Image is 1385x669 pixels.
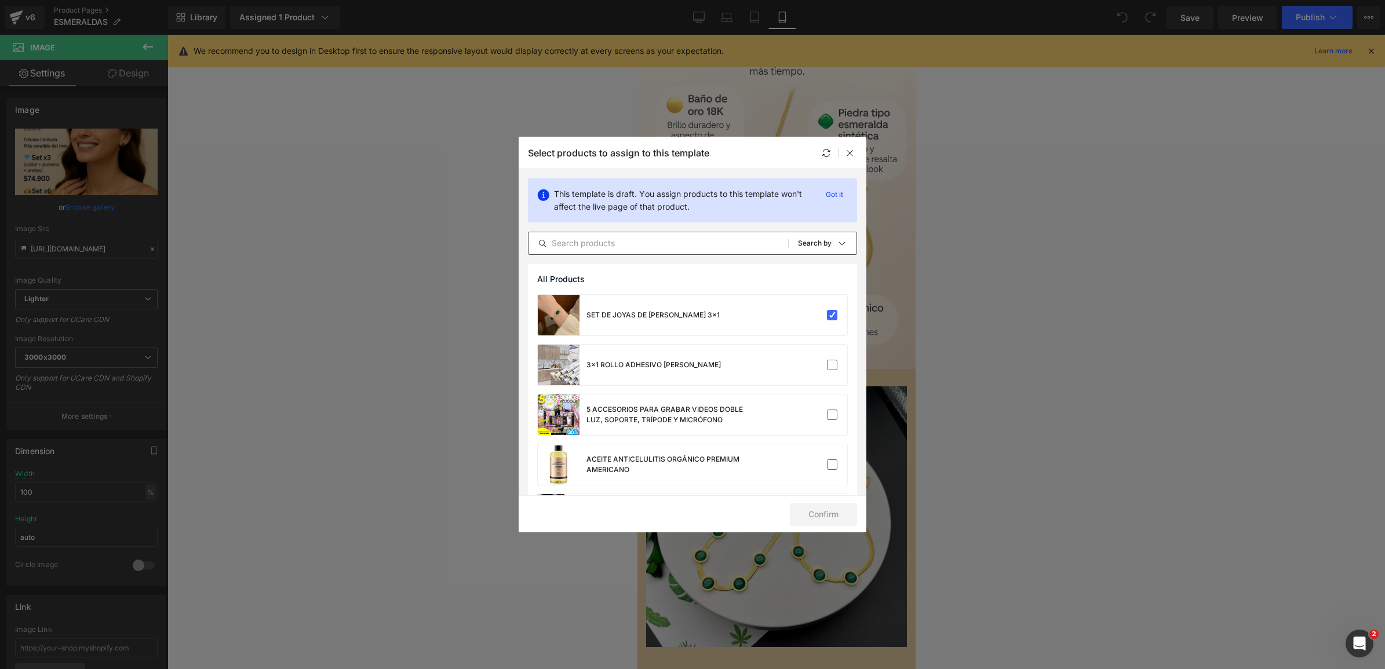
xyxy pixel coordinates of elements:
p: Got it [821,188,848,202]
a: product-img [538,295,579,335]
p: Select products to assign to this template [528,147,709,159]
input: Search products [529,236,788,250]
button: Confirm [790,503,857,526]
p: Search by [798,239,832,247]
a: product-img [538,494,579,535]
div: 3x1 ROLLO ADHESIVO [PERSON_NAME] [586,360,721,370]
div: SET DE JOYAS DE [PERSON_NAME] 3x1 [586,310,720,320]
iframe: Intercom live chat [1346,630,1373,657]
div: 5 ACCESORIOS PARA GRABAR VIDEOS DOBLE LUZ, SOPORTE, TRÍPODE Y MICRÓFONO [586,404,760,425]
span: 2 [1369,630,1379,639]
span: All Products [537,275,585,284]
a: product-img [538,394,579,435]
p: This template is draft. You assign products to this template won't affect the live page of that p... [554,188,812,213]
a: product-img [538,444,579,485]
div: ACEITE ANTICELULITIS ORGÁNICO PREMIUM AMERICANO [586,454,760,475]
a: product-img [538,345,579,385]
